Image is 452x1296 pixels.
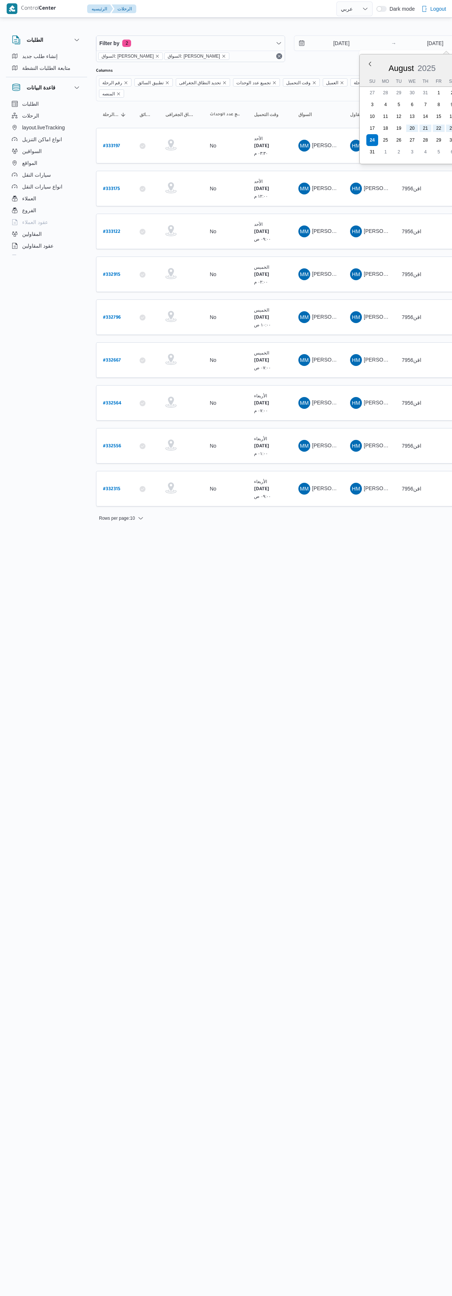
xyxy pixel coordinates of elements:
div: day-13 [406,111,418,122]
b: Center [39,6,56,12]
div: day-18 [380,122,391,134]
span: HM [352,354,360,366]
div: day-31 [366,146,378,158]
span: تجميع عدد الوحدات [236,79,271,87]
div: day-6 [406,99,418,111]
span: [PERSON_NAME] [PERSON_NAME] [364,314,450,320]
span: MM [300,440,309,452]
button: Remove المنصه from selection in this group [116,92,121,96]
button: remove selected entity [222,54,226,58]
div: day-12 [393,111,405,122]
b: [DATE] [254,487,269,492]
button: العملاء [9,193,84,204]
button: رقم الرحلةSorted in descending order [100,109,129,121]
div: day-20 [406,122,418,134]
div: day-25 [380,134,391,146]
span: إنشاء طلب جديد [22,52,58,61]
small: ٠١:٠٠ م [254,451,268,456]
h3: قاعدة البيانات [27,83,55,92]
span: [PERSON_NAME] [PERSON_NAME] [364,185,450,191]
span: 2025 [418,64,436,73]
span: HM [352,483,360,495]
button: متابعة الطلبات النشطة [9,62,84,74]
span: HM [352,311,360,323]
span: انواع سيارات النقل [22,182,62,191]
div: Muhammad Marawan Diab [298,354,310,366]
span: السواق: [PERSON_NAME] [102,53,154,60]
span: [PERSON_NAME] [PERSON_NAME] [364,485,450,491]
button: المقاولين [9,228,84,240]
div: day-14 [420,111,431,122]
b: # 332564 [103,401,121,406]
button: remove selected entity [155,54,160,58]
b: [DATE] [254,401,269,406]
button: السواقين [9,145,84,157]
div: Muhammad Marawan Diab [298,225,310,237]
b: # 332667 [103,358,121,363]
span: وقت التحميل [254,112,278,118]
div: day-2 [393,146,405,158]
button: المقاول [347,109,391,121]
div: No [210,400,216,406]
div: No [210,185,216,192]
span: اقن7956 [402,314,421,320]
span: [PERSON_NAME] [PERSON_NAME] [364,228,450,234]
button: الرحلات [9,110,84,122]
span: متابعة الطلبات النشطة [22,64,71,72]
button: Previous Month [367,61,373,67]
div: day-5 [393,99,405,111]
div: Hana Mjada Rais Ahmad [350,483,362,495]
a: #332667 [103,355,121,365]
div: day-21 [420,122,431,134]
span: اقن7956 [402,228,421,234]
div: day-29 [393,87,405,99]
small: ٠٣:٣٠ م [254,151,268,156]
div: day-4 [420,146,431,158]
span: HM [352,140,360,152]
button: انواع اماكن التنزيل [9,133,84,145]
div: Muhammad Marawan Diab [298,397,310,409]
span: تجميع عدد الوحدات [233,78,280,86]
button: انواع سيارات النقل [9,181,84,193]
span: MM [300,183,309,194]
span: المقاول [350,112,364,118]
span: المنصه [99,89,124,98]
span: MM [300,311,309,323]
b: [DATE] [254,187,269,192]
div: day-30 [406,87,418,99]
div: We [406,76,418,86]
button: سيارات النقل [9,169,84,181]
span: وقت التحميل [283,78,320,86]
div: Tu [393,76,405,86]
span: رقم الرحلة; Sorted in descending order [103,112,119,118]
div: No [210,314,216,320]
div: Muhammad Marawan Diab [298,268,310,280]
button: عقود العملاء [9,216,84,228]
h3: الطلبات [27,35,43,44]
span: [PERSON_NAME] [PERSON_NAME] [364,442,450,448]
span: السواق: [PERSON_NAME] [168,53,220,60]
span: الفروع [22,206,36,215]
div: Muhammad Marawan Diab [298,183,310,194]
button: Remove رقم الرحلة from selection in this group [124,81,128,85]
a: #332315 [103,484,120,494]
div: Muhammad Marawan Diab [298,311,310,323]
span: Logout [430,4,446,13]
iframe: chat widget [7,1266,31,1289]
b: [DATE] [254,444,269,449]
button: Remove تحديد النطاق الجغرافى from selection in this group [222,81,227,85]
small: الأحد [254,179,263,184]
span: المواقع [22,159,37,167]
span: تطبيق السائق [138,79,163,87]
button: layout.liveTracking [9,122,84,133]
div: day-27 [406,134,418,146]
span: الطلبات [22,99,39,108]
div: day-4 [380,99,391,111]
button: المواقع [9,157,84,169]
div: day-5 [433,146,445,158]
small: الأحد [254,222,263,227]
small: الأربعاء [254,436,267,441]
button: اجهزة التليفون [9,252,84,264]
button: Remove تجميع عدد الوحدات from selection in this group [272,81,277,85]
a: #332564 [103,398,121,408]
